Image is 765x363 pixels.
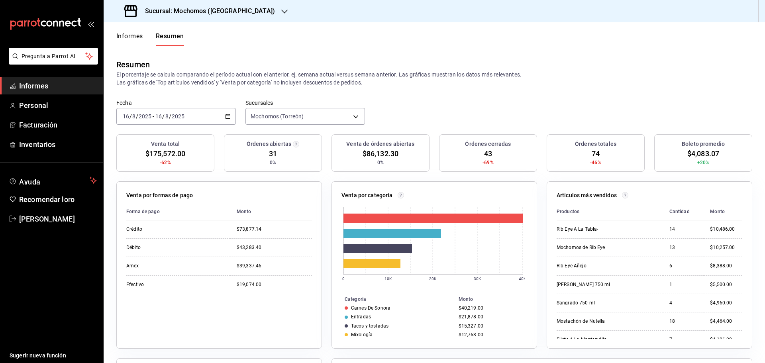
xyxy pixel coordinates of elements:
font: Pregunta a Parrot AI [22,53,76,59]
font: Venta total [151,141,180,147]
font: $8,388.00 [710,263,732,269]
font: 1 [669,282,672,287]
font: Forma de pago [126,209,160,214]
font: Rib Eye Añejo [557,263,586,269]
div: pestañas de navegación [116,32,184,46]
font: Categoría [345,296,366,302]
font: / [129,113,132,120]
font: $21,878.00 [459,314,483,320]
font: Entradas [351,314,371,320]
font: Facturación [19,121,57,129]
font: $43,283.40 [237,245,261,250]
font: [PERSON_NAME] [19,215,75,223]
font: Resumen [116,60,150,69]
a: Pregunta a Parrot AI [6,58,98,66]
input: -- [132,113,136,120]
font: Órdenes cerradas [465,141,511,147]
input: -- [155,113,162,120]
font: $5,500.00 [710,282,732,287]
font: Fecha [116,99,132,106]
font: Monto [710,209,725,214]
font: $19,074.00 [237,282,261,287]
font: $12,763.00 [459,332,483,337]
font: Informes [19,82,48,90]
text: 0 [342,277,345,281]
font: Carnes De Sonora [351,305,390,311]
font: Venta de órdenes abiertas [346,141,414,147]
font: Resumen [156,32,184,40]
font: Las gráficas de 'Top artículos vendidos' y 'Venta por categoría' no incluyen descuentos de pedidos. [116,79,363,86]
input: ---- [138,113,152,120]
font: $10,257.00 [710,245,735,250]
font: Sucursal: Mochomos ([GEOGRAPHIC_DATA]) [145,7,275,15]
font: Boleto promedio [682,141,725,147]
font: / [162,113,165,120]
font: $4,464.00 [710,318,732,324]
font: $39,337.46 [237,263,261,269]
font: $73,877.14 [237,226,261,232]
font: -46% [590,160,601,165]
font: Mochomos (Torreón) [251,113,304,120]
font: Venta por categoría [341,192,393,198]
font: Personal [19,101,48,110]
font: $4,186.00 [710,337,732,342]
font: Informes [116,32,143,40]
font: / [169,113,171,120]
font: Monto [237,209,251,214]
input: -- [165,113,169,120]
font: - [153,113,154,120]
font: Crédito [126,226,142,232]
font: Inventarios [19,140,55,149]
font: Artículos más vendidos [557,192,617,198]
font: Sangrado 750 ml [557,300,595,306]
font: Filete A La Mantequilla- [557,337,608,342]
font: 7 [669,337,672,342]
font: El porcentaje se calcula comparando el período actual con el anterior, ej. semana actual versus s... [116,71,522,78]
input: -- [122,113,129,120]
font: $86,132.30 [363,149,398,158]
text: 30K [474,277,481,281]
font: Sugerir nueva función [10,352,66,359]
font: Productos [557,209,579,214]
input: ---- [171,113,185,120]
font: Sucursales [245,99,273,106]
text: 40K [519,277,526,281]
font: 18 [669,318,675,324]
font: Órdenes totales [575,141,616,147]
font: $4,960.00 [710,300,732,306]
font: Efectivo [126,282,144,287]
font: Monto [459,296,473,302]
font: $10,486.00 [710,226,735,232]
font: 31 [269,149,277,158]
font: Recomendar loro [19,195,75,204]
font: Mochomos de Rib Eye [557,245,605,250]
font: $4,083.07 [687,149,719,158]
font: 4 [669,300,672,306]
font: +20% [697,160,710,165]
font: Órdenes abiertas [247,141,291,147]
font: Venta por formas de pago [126,192,193,198]
font: 0% [270,160,276,165]
font: 0% [377,160,384,165]
font: 13 [669,245,675,250]
font: Ayuda [19,178,41,186]
text: 20K [429,277,437,281]
font: [PERSON_NAME] 750 ml [557,282,610,287]
font: Cantidad [669,209,690,214]
font: Amex [126,263,139,269]
button: abrir_cajón_menú [88,21,94,27]
text: 10K [384,277,392,281]
font: 6 [669,263,672,269]
font: / [136,113,138,120]
font: Mixología [351,332,373,337]
font: $175,572.00 [145,149,185,158]
font: Débito [126,245,141,250]
font: -69% [483,160,494,165]
font: 74 [592,149,600,158]
font: $40,219.00 [459,305,483,311]
button: Pregunta a Parrot AI [9,48,98,65]
font: 14 [669,226,675,232]
font: Mostachón de Nutella [557,318,605,324]
font: Rib Eye A La Tabla- [557,226,598,232]
font: 43 [484,149,492,158]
